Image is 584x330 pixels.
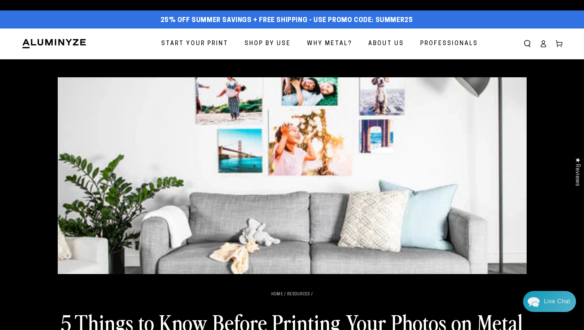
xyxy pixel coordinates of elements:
[22,38,87,49] img: Aluminyze
[544,291,570,312] div: Contact Us Directly
[415,34,483,53] a: Professionals
[287,292,310,296] a: Resources
[161,17,413,25] span: 25% off Summer Savings + Free Shipping - Use Promo Code: SUMMER25
[58,292,527,297] nav: breadcrumbs
[311,292,313,296] span: /
[519,36,535,52] summary: Search our site
[58,77,527,274] img: 5 Things to Know Before Printing Your Photos on Metal
[368,39,404,49] span: About Us
[161,39,228,49] span: Start Your Print
[156,34,234,53] a: Start Your Print
[302,34,357,53] a: Why Metal?
[570,152,584,192] div: Click to open Judge.me floating reviews tab
[363,34,409,53] a: About Us
[284,292,286,296] span: /
[420,39,478,49] span: Professionals
[245,39,291,49] span: Shop By Use
[239,34,296,53] a: Shop By Use
[271,292,283,296] a: Home
[523,291,576,312] div: Chat widget toggle
[307,39,352,49] span: Why Metal?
